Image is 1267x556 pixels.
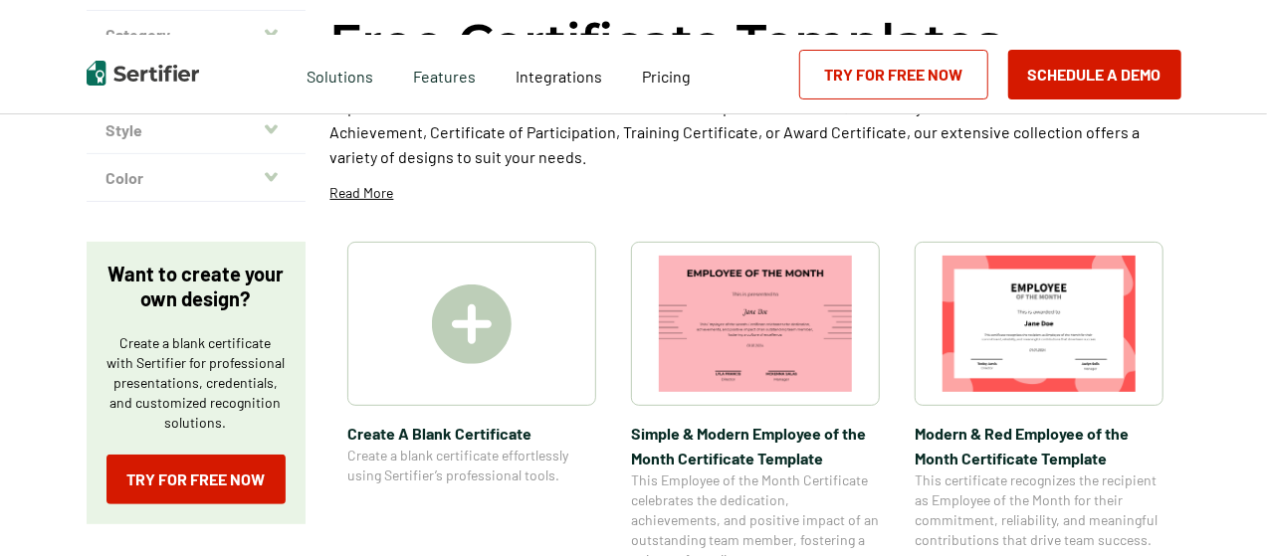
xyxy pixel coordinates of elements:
p: Create a blank certificate with Sertifier for professional presentations, credentials, and custom... [106,333,286,433]
img: Create A Blank Certificate [432,284,512,364]
button: Color [87,154,306,202]
span: Modern & Red Employee of the Month Certificate Template [915,421,1163,470]
span: Create a blank certificate effortlessly using Sertifier’s professional tools. [347,446,596,485]
p: Want to create your own design? [106,262,286,311]
a: Integrations [516,62,602,87]
a: Try for Free Now [106,455,286,504]
span: Features [413,62,476,87]
button: Style [87,106,306,154]
span: Create A Blank Certificate [347,421,596,446]
span: Pricing [642,67,691,86]
img: Modern & Red Employee of the Month Certificate Template [943,256,1136,392]
span: Solutions [307,62,373,87]
p: Read More [330,183,394,203]
p: Explore a wide selection of customizable certificate templates at Sertifier. Whether you need a C... [330,94,1181,169]
span: Simple & Modern Employee of the Month Certificate Template [631,421,880,470]
img: Simple & Modern Employee of the Month Certificate Template [659,256,852,392]
h1: Free Certificate Templates [330,10,1002,75]
a: Pricing [642,62,691,87]
button: Category [87,11,306,59]
span: This certificate recognizes the recipient as Employee of the Month for their commitment, reliabil... [915,470,1163,550]
span: Integrations [516,67,602,86]
a: Try for Free Now [799,50,988,99]
img: Sertifier | Digital Credentialing Platform [87,61,199,86]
